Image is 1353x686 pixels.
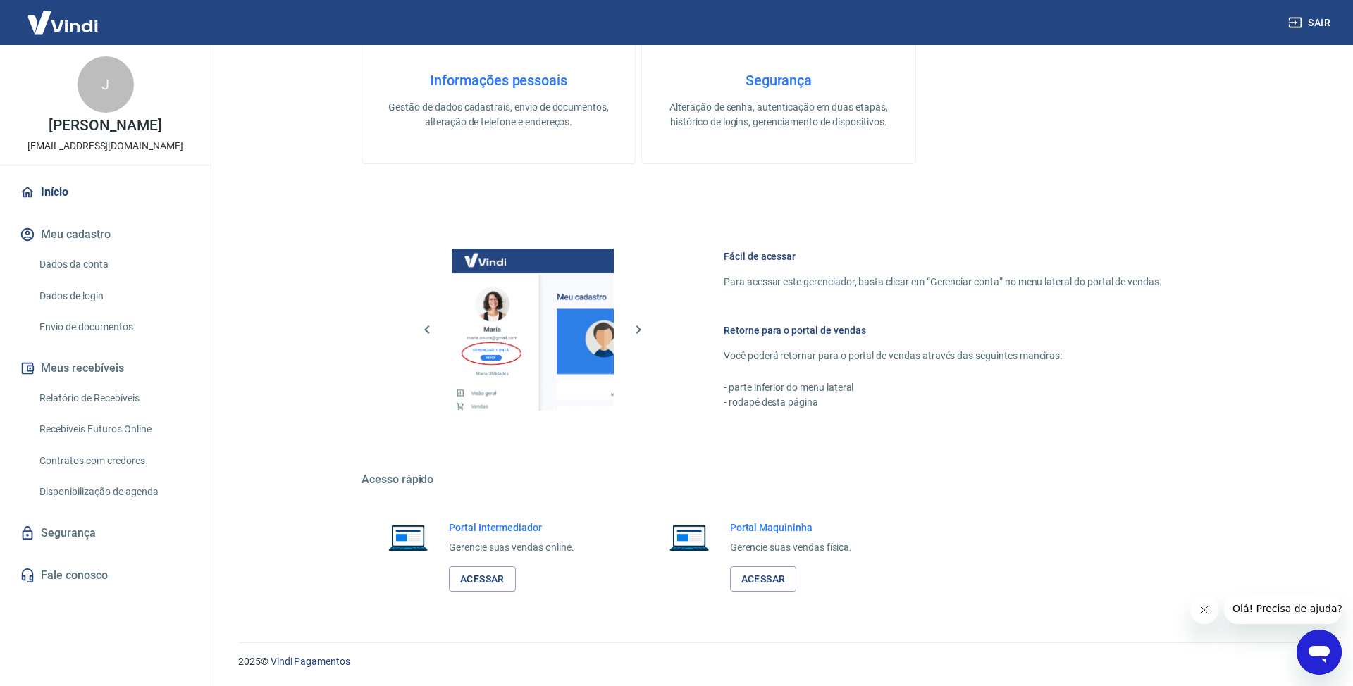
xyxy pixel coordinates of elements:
[8,10,118,21] span: Olá! Precisa de ajuda?
[1285,10,1336,36] button: Sair
[17,219,194,250] button: Meu cadastro
[665,72,892,89] h4: Segurança
[378,520,438,554] img: Imagem de um notebook aberto
[724,249,1162,263] h6: Fácil de acessar
[34,415,194,444] a: Recebíveis Futuros Online
[17,518,194,549] a: Segurança
[730,520,853,535] h6: Portal Maquininha
[34,478,194,506] a: Disponibilização de agenda
[78,56,134,113] div: J
[660,520,719,554] img: Imagem de um notebook aberto
[385,72,612,89] h4: Informações pessoais
[724,323,1162,337] h6: Retorne para o portal de vendas
[49,118,161,133] p: [PERSON_NAME]
[385,100,612,130] p: Gestão de dados cadastrais, envio de documentos, alteração de telefone e endereços.
[1297,630,1342,675] iframe: Botão para abrir a janela de mensagens
[730,566,797,592] a: Acessar
[34,447,194,475] a: Contratos com credores
[730,540,853,555] p: Gerencie suas vendas física.
[34,384,194,413] a: Relatório de Recebíveis
[17,353,194,384] button: Meus recebíveis
[724,380,1162,395] p: - parte inferior do menu lateral
[449,520,574,535] h6: Portal Intermediador
[271,656,350,667] a: Vindi Pagamentos
[34,313,194,342] a: Envio de documentos
[17,560,194,591] a: Fale conosco
[17,177,194,208] a: Início
[724,395,1162,410] p: - rodapé desta página
[452,249,614,411] img: Imagem da dashboard mostrando o botão de gerenciar conta na sidebar no lado esquerdo
[724,349,1162,363] p: Você poderá retornar para o portal de vendas através das seguintes maneiras:
[449,540,574,555] p: Gerencie suas vendas online.
[449,566,516,592] a: Acessar
[238,654,1319,669] p: 2025 ©
[34,282,194,311] a: Dados de login
[362,473,1196,487] h5: Acesso rápido
[724,275,1162,289] p: Para acessar este gerenciador, basta clicar em “Gerenciar conta” no menu lateral do portal de ven...
[1224,593,1342,624] iframe: Mensagem da empresa
[665,100,892,130] p: Alteração de senha, autenticação em duas etapas, histórico de logins, gerenciamento de dispositivos.
[1190,596,1218,624] iframe: Fechar mensagem
[17,1,109,44] img: Vindi
[27,139,183,154] p: [EMAIL_ADDRESS][DOMAIN_NAME]
[34,250,194,279] a: Dados da conta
